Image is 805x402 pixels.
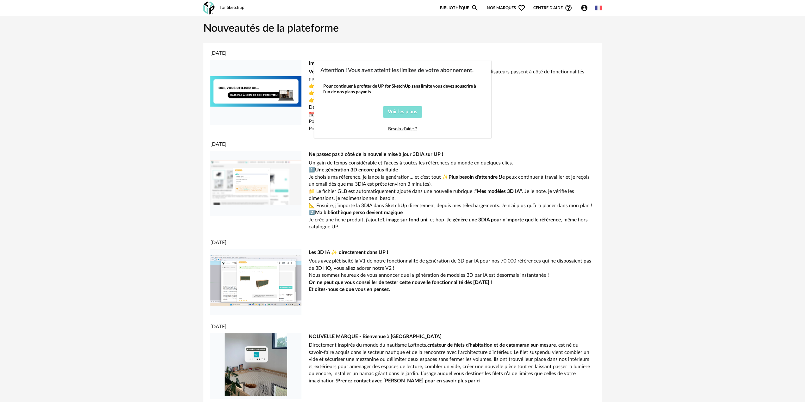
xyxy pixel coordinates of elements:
[383,106,422,118] button: Voir les plans
[388,127,417,131] a: Besoin d'aide ?
[314,60,491,138] div: dialog
[388,109,417,114] span: Voir les plans
[323,83,482,95] div: Pour continuer à profiter de UP for SketchUp sans limite vous devez souscrire à l'un de nos plans...
[320,68,474,73] span: Attention ! Vous avez atteint les limites de votre abonnement.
